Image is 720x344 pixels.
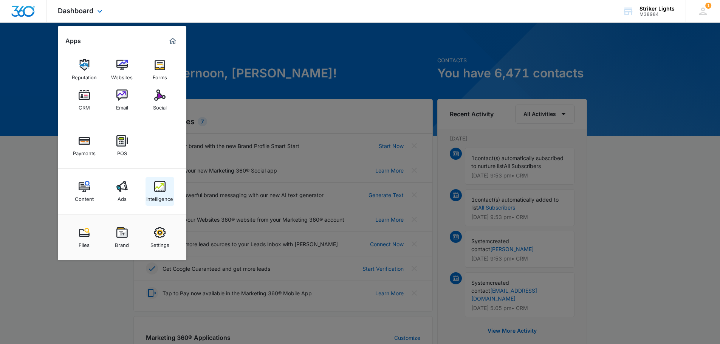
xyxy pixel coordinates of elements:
div: Email [116,101,128,111]
a: Marketing 360® Dashboard [167,35,179,47]
a: Forms [146,56,174,84]
div: Forms [153,71,167,80]
div: Files [79,238,90,248]
div: Social [153,101,167,111]
div: Settings [150,238,169,248]
div: Intelligence [146,192,173,202]
div: Payments [73,147,96,156]
div: Brand [115,238,129,248]
div: Content [75,192,94,202]
div: Websites [111,71,133,80]
div: Reputation [72,71,97,80]
div: account id [639,12,675,17]
span: Dashboard [58,7,93,15]
div: notifications count [705,3,711,9]
a: Files [70,223,99,252]
a: Brand [108,223,136,252]
div: CRM [79,101,90,111]
a: Ads [108,177,136,206]
h2: Apps [65,37,81,45]
a: Reputation [70,56,99,84]
div: Ads [118,192,127,202]
a: Websites [108,56,136,84]
a: CRM [70,86,99,114]
a: Intelligence [146,177,174,206]
a: Payments [70,131,99,160]
a: Email [108,86,136,114]
div: account name [639,6,675,12]
a: Social [146,86,174,114]
a: Settings [146,223,174,252]
a: Content [70,177,99,206]
div: POS [117,147,127,156]
span: 1 [705,3,711,9]
a: POS [108,131,136,160]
